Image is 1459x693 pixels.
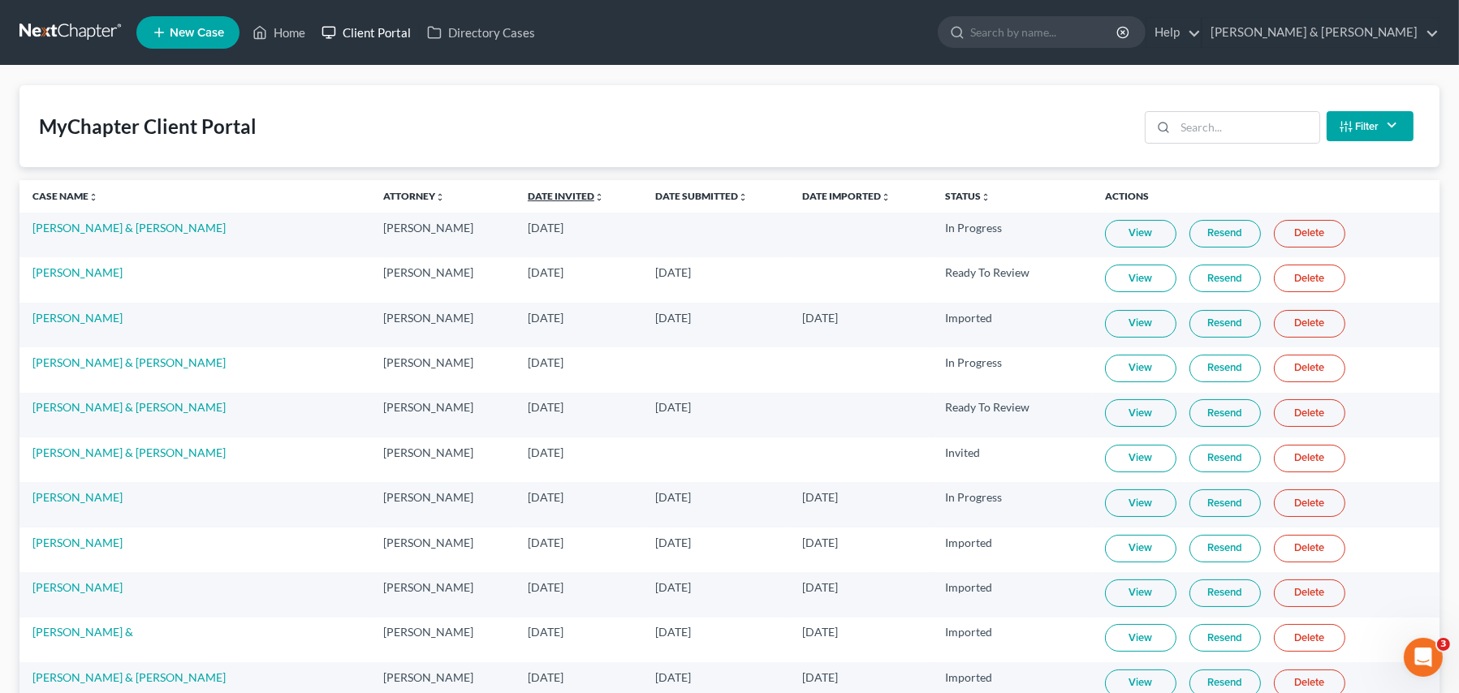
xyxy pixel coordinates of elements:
[803,536,839,549] span: [DATE]
[528,670,563,684] span: [DATE]
[1105,220,1176,247] a: View
[970,17,1119,47] input: Search by name...
[655,190,748,202] a: Date Submittedunfold_more
[1189,265,1261,292] a: Resend
[370,393,515,437] td: [PERSON_NAME]
[1146,18,1201,47] a: Help
[932,482,1092,527] td: In Progress
[32,400,226,414] a: [PERSON_NAME] & [PERSON_NAME]
[1274,399,1345,427] a: Delete
[1189,624,1261,652] a: Resend
[1105,489,1176,517] a: View
[1404,638,1443,677] iframe: Intercom live chat
[1189,310,1261,338] a: Resend
[1105,355,1176,382] a: View
[88,192,98,202] i: unfold_more
[528,221,563,235] span: [DATE]
[655,311,691,325] span: [DATE]
[32,490,123,504] a: [PERSON_NAME]
[32,190,98,202] a: Case Nameunfold_more
[1105,265,1176,292] a: View
[528,625,563,639] span: [DATE]
[803,625,839,639] span: [DATE]
[32,536,123,549] a: [PERSON_NAME]
[655,625,691,639] span: [DATE]
[370,572,515,617] td: [PERSON_NAME]
[1274,355,1345,382] a: Delete
[932,347,1092,392] td: In Progress
[1274,579,1345,607] a: Delete
[1274,445,1345,472] a: Delete
[655,580,691,594] span: [DATE]
[932,527,1092,572] td: Imported
[1189,445,1261,472] a: Resend
[655,265,691,279] span: [DATE]
[435,192,445,202] i: unfold_more
[594,192,604,202] i: unfold_more
[1189,535,1261,562] a: Resend
[1274,489,1345,517] a: Delete
[170,27,224,39] span: New Case
[528,580,563,594] span: [DATE]
[932,572,1092,617] td: Imported
[32,625,133,639] a: [PERSON_NAME] &
[655,670,691,684] span: [DATE]
[370,303,515,347] td: [PERSON_NAME]
[1189,355,1261,382] a: Resend
[932,618,1092,662] td: Imported
[1105,579,1176,607] a: View
[1202,18,1439,47] a: [PERSON_NAME] & [PERSON_NAME]
[1105,399,1176,427] a: View
[32,265,123,279] a: [PERSON_NAME]
[370,618,515,662] td: [PERSON_NAME]
[1274,310,1345,338] a: Delete
[32,355,226,369] a: [PERSON_NAME] & [PERSON_NAME]
[803,490,839,504] span: [DATE]
[1105,310,1176,338] a: View
[882,192,891,202] i: unfold_more
[932,393,1092,437] td: Ready To Review
[1189,579,1261,607] a: Resend
[370,257,515,302] td: [PERSON_NAME]
[655,490,691,504] span: [DATE]
[1105,445,1176,472] a: View
[738,192,748,202] i: unfold_more
[32,670,226,684] a: [PERSON_NAME] & [PERSON_NAME]
[1092,180,1440,213] th: Actions
[528,400,563,414] span: [DATE]
[932,213,1092,257] td: In Progress
[1274,624,1345,652] a: Delete
[32,445,226,459] a: [PERSON_NAME] & [PERSON_NAME]
[370,482,515,527] td: [PERSON_NAME]
[1105,624,1176,652] a: View
[39,114,257,140] div: MyChapter Client Portal
[244,18,313,47] a: Home
[945,190,991,202] a: Statusunfold_more
[655,400,691,414] span: [DATE]
[932,437,1092,482] td: Invited
[803,190,891,202] a: Date Importedunfold_more
[1437,638,1450,651] span: 3
[1189,489,1261,517] a: Resend
[803,311,839,325] span: [DATE]
[1105,535,1176,562] a: View
[370,437,515,482] td: [PERSON_NAME]
[655,536,691,549] span: [DATE]
[1274,220,1345,247] a: Delete
[528,355,563,369] span: [DATE]
[528,265,563,279] span: [DATE]
[32,311,123,325] a: [PERSON_NAME]
[1274,535,1345,562] a: Delete
[528,190,604,202] a: Date Invitedunfold_more
[803,670,839,684] span: [DATE]
[313,18,419,47] a: Client Portal
[528,445,563,459] span: [DATE]
[1327,111,1414,141] button: Filter
[32,221,226,235] a: [PERSON_NAME] & [PERSON_NAME]
[1176,112,1319,143] input: Search...
[419,18,543,47] a: Directory Cases
[528,490,563,504] span: [DATE]
[528,311,563,325] span: [DATE]
[932,303,1092,347] td: Imported
[981,192,991,202] i: unfold_more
